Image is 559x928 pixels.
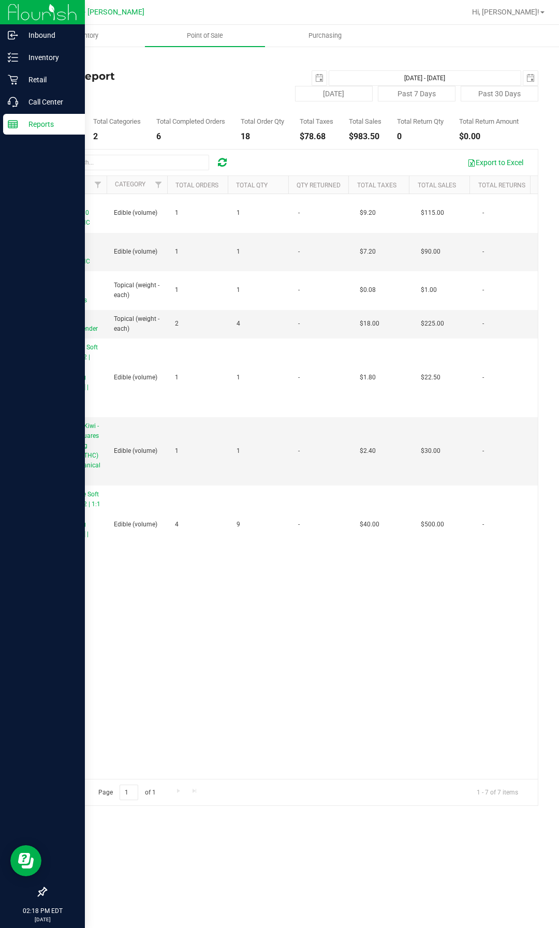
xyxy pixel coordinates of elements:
[421,520,444,529] span: $500.00
[25,25,145,47] a: Inventory
[297,182,341,189] a: Qty Returned
[237,319,240,329] span: 4
[421,446,440,456] span: $30.00
[241,118,284,125] div: Total Order Qty
[156,132,225,141] div: 6
[150,176,167,194] a: Filter
[18,29,80,41] p: Inbound
[482,208,484,218] span: -
[237,446,240,456] span: 1
[523,71,538,85] span: select
[114,520,157,529] span: Edible (volume)
[298,319,300,329] span: -
[114,247,157,257] span: Edible (volume)
[482,520,484,529] span: -
[298,446,300,456] span: -
[8,30,18,40] inline-svg: Inbound
[8,75,18,85] inline-svg: Retail
[360,247,376,257] span: $7.20
[175,182,218,189] a: Total Orders
[236,182,268,189] a: Total Qty
[173,31,237,40] span: Point of Sale
[237,520,240,529] span: 9
[58,31,112,40] span: Inventory
[298,520,300,529] span: -
[54,155,209,170] input: Search...
[300,118,333,125] div: Total Taxes
[175,446,179,456] span: 1
[5,916,80,923] p: [DATE]
[459,132,519,141] div: $0.00
[360,446,376,456] span: $2.40
[397,132,444,141] div: 0
[8,119,18,129] inline-svg: Reports
[175,373,179,382] span: 1
[360,319,379,329] span: $18.00
[421,319,444,329] span: $225.00
[237,208,240,218] span: 1
[421,285,437,295] span: $1.00
[18,73,80,86] p: Retail
[175,208,179,218] span: 1
[482,247,484,257] span: -
[482,285,484,295] span: -
[67,8,144,17] span: GA1 - [PERSON_NAME]
[115,181,145,188] a: Category
[237,373,240,382] span: 1
[300,132,333,141] div: $78.68
[298,285,300,295] span: -
[145,25,265,47] a: Point of Sale
[461,86,538,101] button: Past 30 Days
[421,373,440,382] span: $22.50
[397,118,444,125] div: Total Return Qty
[5,906,80,916] p: 02:18 PM EDT
[90,176,107,194] a: Filter
[360,373,376,382] span: $1.80
[360,208,376,218] span: $9.20
[459,118,519,125] div: Total Return Amount
[482,373,484,382] span: -
[93,132,141,141] div: 2
[312,71,327,85] span: select
[478,182,525,189] a: Total Returns
[482,319,484,329] span: -
[241,132,284,141] div: 18
[461,154,530,171] button: Export to Excel
[175,319,179,329] span: 2
[298,373,300,382] span: -
[265,25,385,47] a: Purchasing
[114,281,163,300] span: Topical (weight - each)
[298,208,300,218] span: -
[421,208,444,218] span: $115.00
[357,182,396,189] a: Total Taxes
[421,247,440,257] span: $90.00
[298,247,300,257] span: -
[295,31,356,40] span: Purchasing
[8,97,18,107] inline-svg: Call Center
[18,96,80,108] p: Call Center
[418,182,456,189] a: Total Sales
[10,845,41,876] iframe: Resource center
[46,70,210,82] h4: Sales Report
[349,118,381,125] div: Total Sales
[90,785,164,801] span: Page of 1
[472,8,539,16] span: Hi, [PERSON_NAME]!
[175,520,179,529] span: 4
[114,208,157,218] span: Edible (volume)
[175,285,179,295] span: 1
[114,446,157,456] span: Edible (volume)
[114,373,157,382] span: Edible (volume)
[18,118,80,130] p: Reports
[237,247,240,257] span: 1
[468,785,526,800] span: 1 - 7 of 7 items
[349,132,381,141] div: $983.50
[93,118,141,125] div: Total Categories
[120,785,138,801] input: 1
[295,86,373,101] button: [DATE]
[156,118,225,125] div: Total Completed Orders
[378,86,455,101] button: Past 7 Days
[360,520,379,529] span: $40.00
[8,52,18,63] inline-svg: Inventory
[360,285,376,295] span: $0.08
[237,285,240,295] span: 1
